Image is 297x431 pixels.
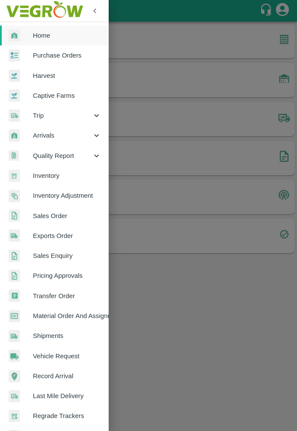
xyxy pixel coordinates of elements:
span: Captive Farms [33,91,101,100]
span: Last Mile Delivery [33,391,101,401]
span: Record Arrival [33,371,101,381]
span: Sales Enquiry [33,251,101,261]
img: centralMaterial [9,310,20,322]
span: Quality Report [33,151,92,161]
img: sales [9,209,20,222]
img: harvest [9,69,20,82]
img: qualityReport [9,150,19,161]
img: whArrival [9,29,20,42]
img: shipments [9,330,20,342]
img: delivery [9,109,20,122]
span: Inventory [33,171,101,180]
span: Sales Order [33,211,101,221]
span: Regrade Trackers [33,411,101,421]
img: harvest [9,89,20,102]
img: whTransfer [9,289,20,302]
span: Arrivals [33,131,92,140]
span: Inventory Adjustment [33,191,101,200]
img: whArrival [9,129,20,142]
img: vehicle [9,350,20,362]
img: sales [9,250,20,262]
span: Home [33,31,101,40]
span: Harvest [33,71,101,80]
img: reciept [9,49,20,62]
span: Shipments [33,331,101,341]
img: delivery [9,390,20,402]
img: shipments [9,229,20,242]
img: whInventory [9,170,20,182]
span: Purchase Orders [33,51,101,60]
img: whTracker [9,410,20,422]
span: Vehicle Request [33,351,101,361]
span: Material Order And Assignment [33,311,101,321]
img: recordArrival [9,370,20,382]
span: Trip [33,111,92,120]
span: Pricing Approvals [33,271,101,280]
span: Exports Order [33,231,101,241]
img: sales [9,270,20,282]
span: Transfer Order [33,291,101,301]
img: inventory [9,190,20,202]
